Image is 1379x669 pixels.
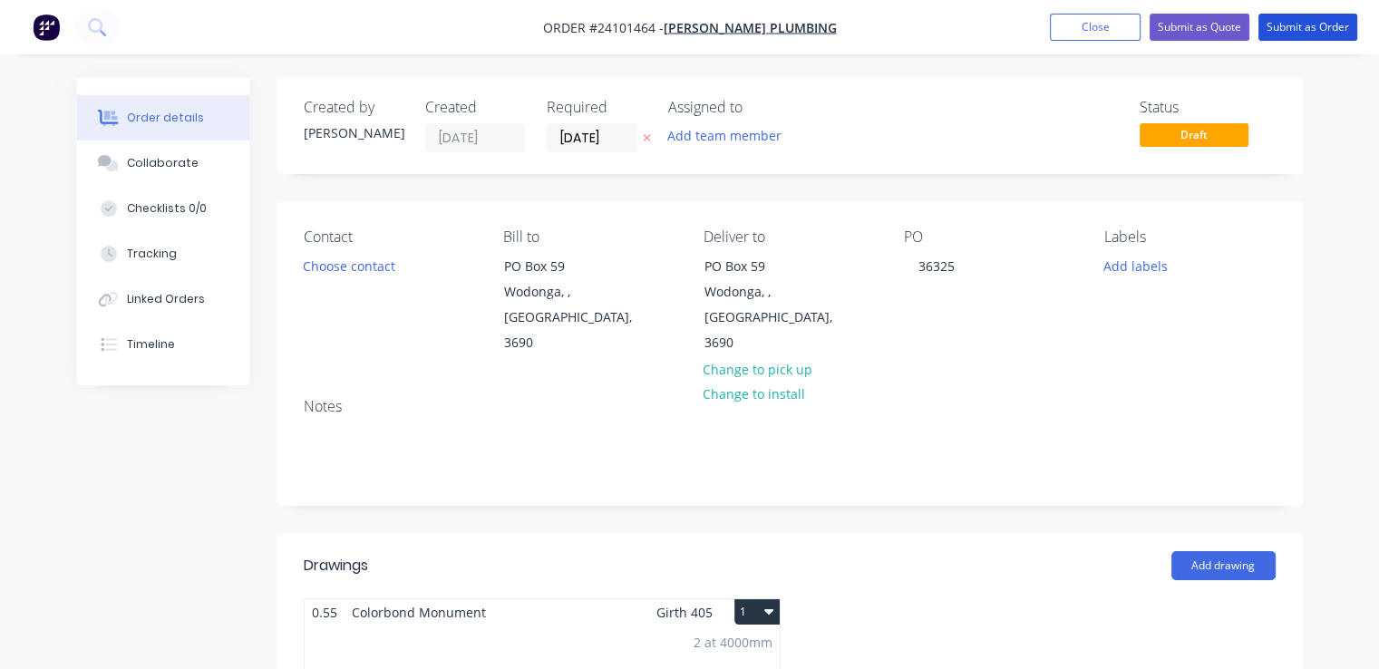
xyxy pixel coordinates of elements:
[904,228,1075,246] div: PO
[1140,99,1276,116] div: Status
[1104,228,1276,246] div: Labels
[504,279,655,355] div: Wodonga, , [GEOGRAPHIC_DATA], 3690
[77,95,249,141] button: Order details
[345,599,493,625] span: Colorbond Monument
[503,228,675,246] div: Bill to
[127,110,204,126] div: Order details
[694,633,772,652] div: 2 at 4000mm
[543,19,664,36] span: Order #24101464 -
[304,228,475,246] div: Contact
[127,200,207,217] div: Checklists 0/0
[127,246,177,262] div: Tracking
[1258,14,1357,41] button: Submit as Order
[664,19,837,36] a: [PERSON_NAME] Plumbing
[127,291,205,307] div: Linked Orders
[734,599,780,625] button: 1
[77,141,249,186] button: Collaborate
[504,254,655,279] div: PO Box 59
[657,123,791,148] button: Add team member
[127,155,199,171] div: Collaborate
[668,123,791,148] button: Add team member
[704,228,875,246] div: Deliver to
[489,253,670,356] div: PO Box 59Wodonga, , [GEOGRAPHIC_DATA], 3690
[668,99,850,116] div: Assigned to
[689,253,870,356] div: PO Box 59Wodonga, , [GEOGRAPHIC_DATA], 3690
[77,186,249,231] button: Checklists 0/0
[1094,253,1178,277] button: Add labels
[304,99,403,116] div: Created by
[425,99,525,116] div: Created
[304,398,1276,415] div: Notes
[77,322,249,367] button: Timeline
[304,123,403,142] div: [PERSON_NAME]
[547,99,646,116] div: Required
[694,382,815,406] button: Change to install
[704,279,855,355] div: Wodonga, , [GEOGRAPHIC_DATA], 3690
[704,254,855,279] div: PO Box 59
[77,276,249,322] button: Linked Orders
[304,555,368,577] div: Drawings
[1150,14,1249,41] button: Submit as Quote
[1171,551,1276,580] button: Add drawing
[305,599,345,625] span: 0.55
[1050,14,1141,41] button: Close
[904,253,969,279] div: 36325
[656,599,713,625] span: Girth 405
[33,14,60,41] img: Factory
[77,231,249,276] button: Tracking
[293,253,404,277] button: Choose contact
[127,336,175,353] div: Timeline
[1140,123,1248,146] span: Draft
[694,356,822,381] button: Change to pick up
